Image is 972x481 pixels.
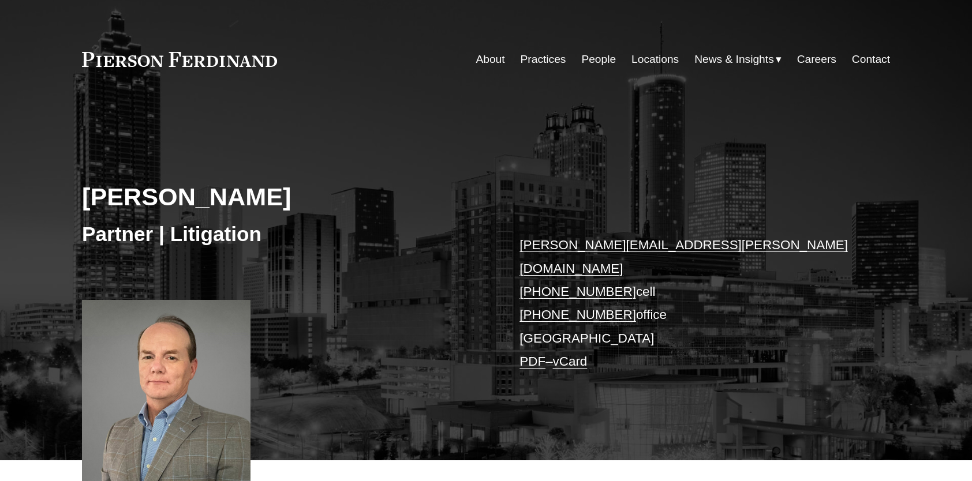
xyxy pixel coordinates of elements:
a: PDF [519,354,545,369]
a: [PHONE_NUMBER] [519,284,636,299]
a: [PERSON_NAME][EMAIL_ADDRESS][PERSON_NAME][DOMAIN_NAME] [519,238,848,275]
a: Careers [797,48,836,70]
a: [PHONE_NUMBER] [519,307,636,322]
h3: Partner | Litigation [82,221,486,247]
a: About [476,48,504,70]
a: folder dropdown [694,48,782,70]
span: News & Insights [694,50,774,70]
a: Locations [631,48,679,70]
a: Practices [521,48,566,70]
p: cell office [GEOGRAPHIC_DATA] – [519,234,856,373]
h2: [PERSON_NAME] [82,182,486,212]
a: People [581,48,616,70]
a: vCard [553,354,588,369]
a: Contact [852,48,890,70]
